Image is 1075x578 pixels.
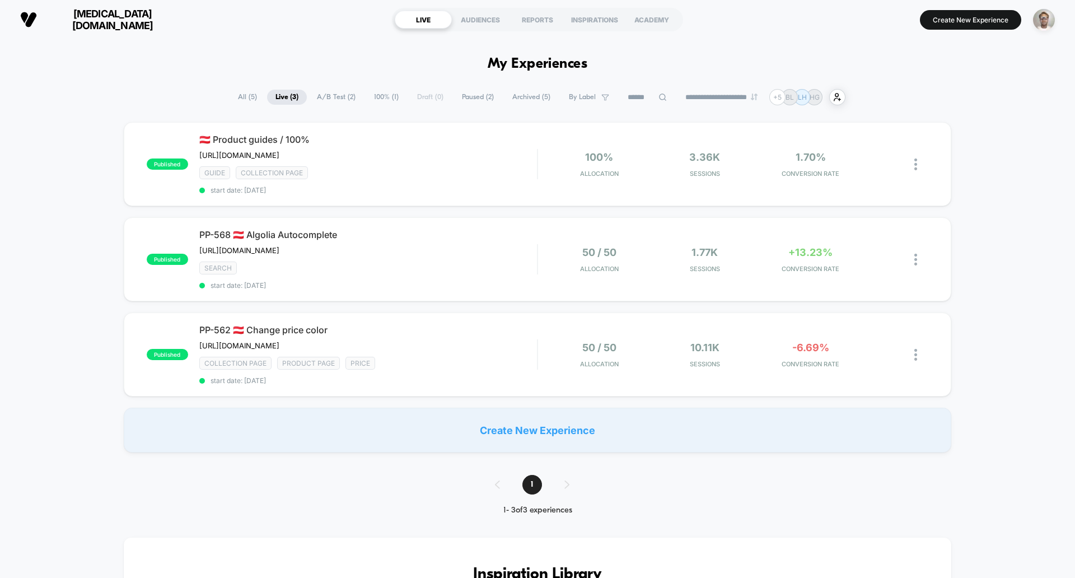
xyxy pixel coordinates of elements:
[199,186,537,194] span: start date: [DATE]
[124,408,951,453] div: Create New Experience
[199,376,537,385] span: start date: [DATE]
[230,90,265,105] span: All ( 5 )
[769,89,786,105] div: + 5
[484,506,592,515] div: 1 - 3 of 3 experiences
[199,166,230,179] span: GUIDE
[798,93,807,101] p: LH
[199,229,537,240] span: PP-568 🇦🇹 Algolia Autocomplete
[760,265,861,273] span: CONVERSION RATE
[760,170,861,178] span: CONVERSION RATE
[309,90,364,105] span: A/B Test ( 2 )
[655,360,755,368] span: Sessions
[582,246,616,258] span: 50 / 50
[914,349,917,361] img: close
[1030,8,1058,31] button: ppic
[914,254,917,265] img: close
[199,246,279,255] span: [URL][DOMAIN_NAME]
[796,151,826,163] span: 1.70%
[199,357,272,370] span: COLLECTION PAGE
[689,151,720,163] span: 3.36k
[914,159,917,170] img: close
[566,11,623,29] div: INSPIRATIONS
[585,151,613,163] span: 100%
[395,11,452,29] div: LIVE
[147,159,188,170] span: published
[580,265,619,273] span: Allocation
[366,90,407,105] span: 100% ( 1 )
[504,90,559,105] span: Archived ( 5 )
[199,134,537,145] span: 🇦🇹 Product guides / 100%
[17,7,183,32] button: [MEDICAL_DATA][DOMAIN_NAME]
[45,8,180,31] span: [MEDICAL_DATA][DOMAIN_NAME]
[452,11,509,29] div: AUDIENCES
[199,324,537,335] span: PP-562 🇦🇹 Change price color
[792,342,829,353] span: -6.69%
[786,93,794,101] p: BL
[580,360,619,368] span: Allocation
[788,246,833,258] span: +13.23%
[488,56,588,72] h1: My Experiences
[655,170,755,178] span: Sessions
[751,94,758,100] img: end
[199,262,237,274] span: SEARCH
[199,151,279,160] span: [URL][DOMAIN_NAME]
[655,265,755,273] span: Sessions
[199,341,279,350] span: [URL][DOMAIN_NAME]
[267,90,307,105] span: Live ( 3 )
[760,360,861,368] span: CONVERSION RATE
[199,281,537,290] span: start date: [DATE]
[1033,9,1055,31] img: ppic
[810,93,820,101] p: HG
[582,342,616,353] span: 50 / 50
[454,90,502,105] span: Paused ( 2 )
[147,349,188,360] span: published
[690,342,719,353] span: 10.11k
[236,166,308,179] span: COLLECTION PAGE
[691,246,718,258] span: 1.77k
[277,357,340,370] span: product page
[345,357,375,370] span: PRICE
[920,10,1021,30] button: Create New Experience
[580,170,619,178] span: Allocation
[20,11,37,28] img: Visually logo
[522,475,542,495] span: 1
[509,11,566,29] div: REPORTS
[623,11,680,29] div: ACADEMY
[147,254,188,265] span: published
[569,93,596,101] span: By Label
